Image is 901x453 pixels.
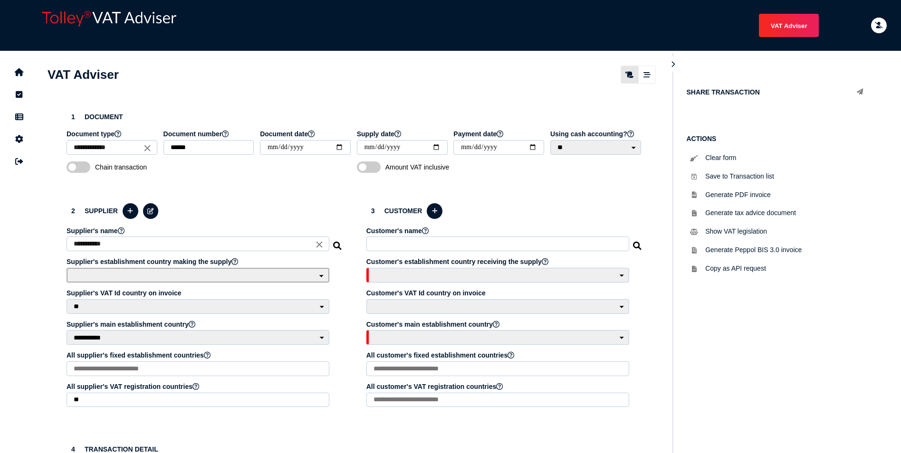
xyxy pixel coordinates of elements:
h3: Document [67,110,642,123]
div: 3 [366,204,380,217]
i: Email needs to be verified [875,22,883,28]
button: Sign out [9,151,29,171]
label: Document type [67,130,159,138]
label: Payment date [453,130,546,138]
label: Customer's VAT Id country on invoice [366,289,631,297]
button: Shows a dropdown of VAT Advisor options [759,14,819,37]
i: Search for a dummy customer [633,239,642,246]
button: Add a new customer to the database [427,203,442,219]
section: Define the seller [57,192,352,424]
label: All customer's VAT registration countries [366,383,631,390]
label: Supplier's VAT Id country on invoice [67,289,331,297]
app-field: Select a document type [67,130,159,161]
div: 1 [67,110,80,123]
h1: Share transaction [687,88,760,96]
div: app logo [38,7,203,44]
label: Using cash accounting? [550,130,642,138]
i: Close [314,239,325,250]
h3: Supplier [67,202,343,220]
label: Supplier's main establishment country [67,321,331,328]
label: Document number [163,130,256,138]
button: Manage settings [9,129,29,149]
button: Edit selected supplier in the database [143,203,159,219]
label: Supplier's name [67,227,331,235]
label: All supplier's VAT registration countries [67,383,331,390]
h1: VAT Adviser [48,67,119,82]
button: Data manager [9,107,29,127]
label: Supplier's establishment country making the supply [67,258,331,265]
label: All customer's fixed establishment countries [366,351,631,359]
label: Customer's establishment country receiving the supply [366,258,631,265]
label: Supply date [357,130,449,138]
span: Amount VAT inclusive [385,163,485,171]
mat-button-toggle: Classic scrolling page view [621,66,638,83]
mat-button-toggle: Stepper view [638,66,655,83]
button: Home [9,62,29,82]
label: Customer's name [366,227,631,235]
button: Hide [665,57,681,72]
h3: Customer [366,202,642,220]
button: Share transaction [852,85,868,100]
i: Search for a dummy seller [333,239,343,246]
div: 2 [67,204,80,217]
label: All supplier's fixed establishment countries [67,351,331,359]
button: Tasks [9,85,29,104]
label: Customer's main establishment country [366,321,631,328]
h1: Actions [687,135,868,142]
i: Close [142,142,153,153]
span: Chain transaction [95,163,195,171]
label: Document date [260,130,352,138]
button: Add a new supplier to the database [123,203,138,219]
menu: navigate products [208,14,819,37]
